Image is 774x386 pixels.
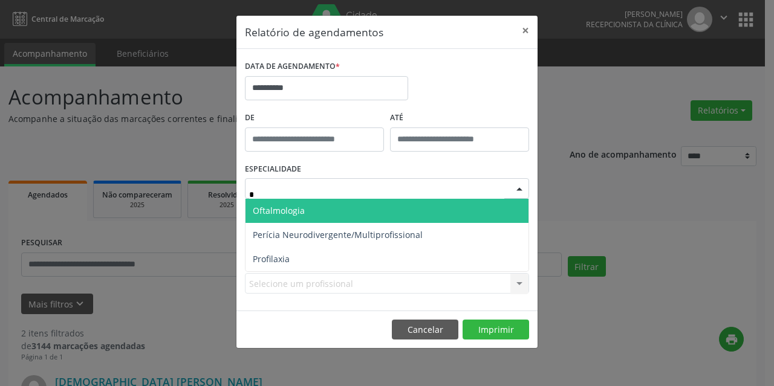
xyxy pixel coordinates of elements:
[245,24,383,40] h5: Relatório de agendamentos
[245,160,301,179] label: ESPECIALIDADE
[245,109,384,127] label: De
[253,205,305,216] span: Oftalmologia
[390,109,529,127] label: ATÉ
[253,253,290,265] span: Profilaxia
[392,320,458,340] button: Cancelar
[513,16,538,45] button: Close
[245,57,340,76] label: DATA DE AGENDAMENTO
[253,229,423,240] span: Perícia Neurodivergente/Multiprofissional
[463,320,529,340] button: Imprimir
